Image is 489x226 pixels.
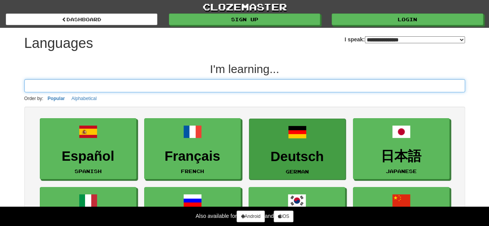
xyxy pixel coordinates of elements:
[181,168,204,174] small: French
[75,168,102,174] small: Spanish
[169,14,320,25] a: Sign up
[24,36,93,51] h1: Languages
[365,36,465,43] select: I speak:
[353,118,450,180] a: 日本語Japanese
[40,118,136,180] a: EspañolSpanish
[253,149,341,164] h3: Deutsch
[357,149,445,164] h3: 日本語
[6,14,157,25] a: dashboard
[45,94,67,103] button: Popular
[24,96,44,101] small: Order by:
[69,94,99,103] button: Alphabetical
[274,211,293,222] a: iOS
[249,119,346,180] a: DeutschGerman
[286,169,309,174] small: German
[44,149,132,164] h3: Español
[332,14,483,25] a: Login
[344,36,465,43] label: I speak:
[148,149,237,164] h3: Français
[144,118,241,180] a: FrançaisFrench
[386,168,417,174] small: Japanese
[24,63,465,75] h2: I'm learning...
[237,211,264,222] a: Android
